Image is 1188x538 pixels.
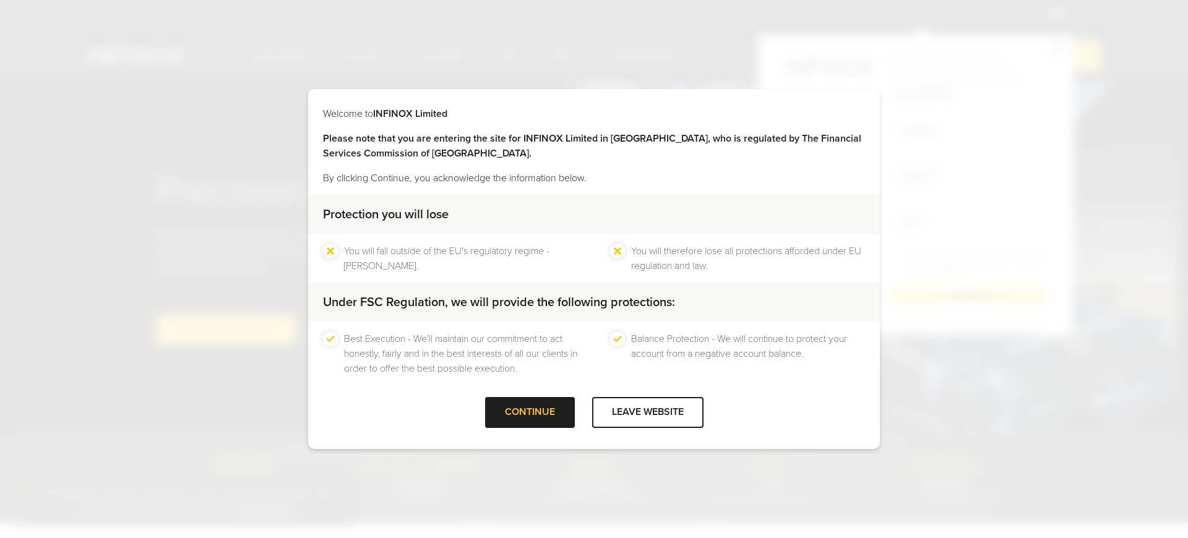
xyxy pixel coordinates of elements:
div: CONTINUE [485,397,575,427]
strong: Protection you will lose [323,207,449,222]
strong: Please note that you are entering the site for INFINOX Limited in [GEOGRAPHIC_DATA], who is regul... [323,132,861,160]
li: Balance Protection - We will continue to protect your account from a negative account balance. [631,331,865,376]
p: By clicking Continue, you acknowledge the information below. [323,171,865,186]
p: Welcome to [323,106,865,121]
strong: INFINOX Limited [373,108,447,120]
strong: Under FSC Regulation, we will provide the following protections: [323,295,675,310]
li: Best Execution - We’ll maintain our commitment to act honestly, fairly and in the best interests ... [344,331,578,376]
li: You will fall outside of the EU's regulatory regime - [PERSON_NAME]. [344,244,578,273]
li: You will therefore lose all protections afforded under EU regulation and law. [631,244,865,273]
div: LEAVE WEBSITE [592,397,704,427]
